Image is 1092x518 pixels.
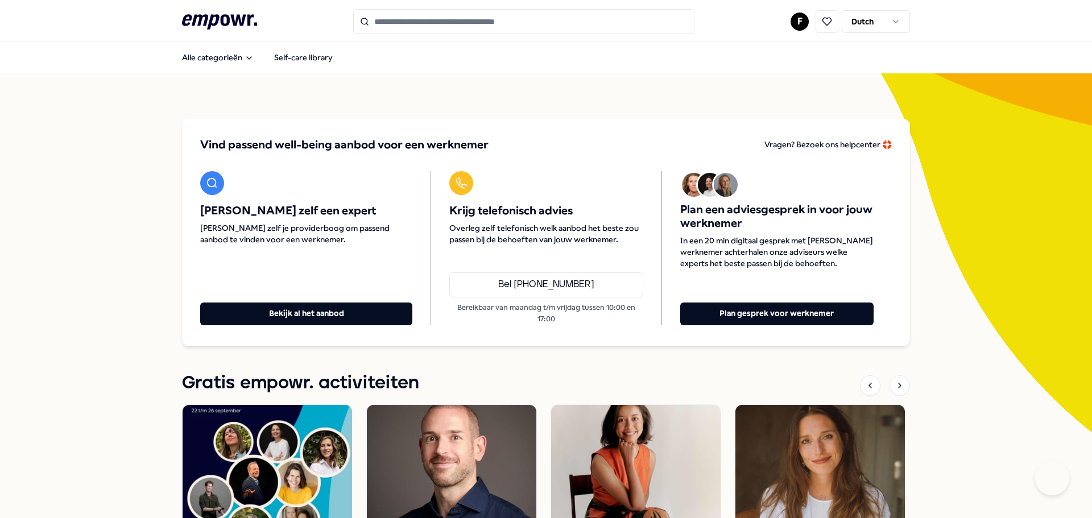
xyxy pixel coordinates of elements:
button: Alle categorieën [173,46,263,69]
img: Avatar [714,173,738,197]
a: Bel [PHONE_NUMBER] [449,272,643,297]
nav: Main [173,46,342,69]
input: Search for products, categories or subcategories [353,9,694,34]
span: Vind passend well-being aanbod voor een werknemer [200,137,489,153]
button: F [791,13,809,31]
iframe: Help Scout Beacon - Open [1035,461,1069,495]
img: Avatar [682,173,706,197]
button: Plan gesprek voor werknemer [680,302,874,325]
h1: Gratis empowr. activiteiten [182,369,419,397]
a: Self-care library [265,46,342,69]
span: [PERSON_NAME] zelf je providerboog om passend aanbod te vinden voor een werknemer. [200,222,412,245]
span: Krijg telefonisch advies [449,204,643,218]
button: Bekijk al het aanbod [200,302,412,325]
span: [PERSON_NAME] zelf een expert [200,204,412,218]
a: Vragen? Bezoek ons helpcenter 🛟 [764,137,892,153]
p: Bereikbaar van maandag t/m vrijdag tussen 10:00 en 17:00 [449,302,643,325]
span: Overleg zelf telefonisch welk aanbod het beste zou passen bij de behoeften van jouw werknemer. [449,222,643,245]
span: Plan een adviesgesprek in voor jouw werknemer [680,203,874,230]
span: Vragen? Bezoek ons helpcenter 🛟 [764,140,892,149]
span: In een 20 min digitaal gesprek met [PERSON_NAME] werknemer achterhalen onze adviseurs welke exper... [680,235,874,269]
img: Avatar [698,173,722,197]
